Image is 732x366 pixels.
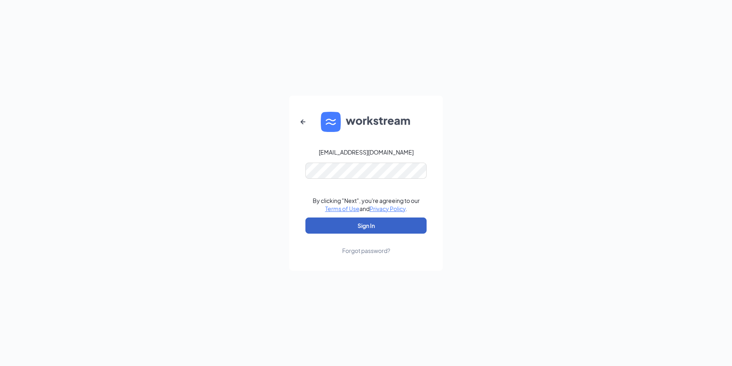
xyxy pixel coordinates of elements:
[293,112,313,132] button: ArrowLeftNew
[321,112,411,132] img: WS logo and Workstream text
[370,205,406,212] a: Privacy Policy
[342,247,390,255] div: Forgot password?
[325,205,360,212] a: Terms of Use
[313,197,420,213] div: By clicking "Next", you're agreeing to our and .
[319,148,414,156] div: [EMAIL_ADDRESS][DOMAIN_NAME]
[342,234,390,255] a: Forgot password?
[298,117,308,127] svg: ArrowLeftNew
[305,218,427,234] button: Sign In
